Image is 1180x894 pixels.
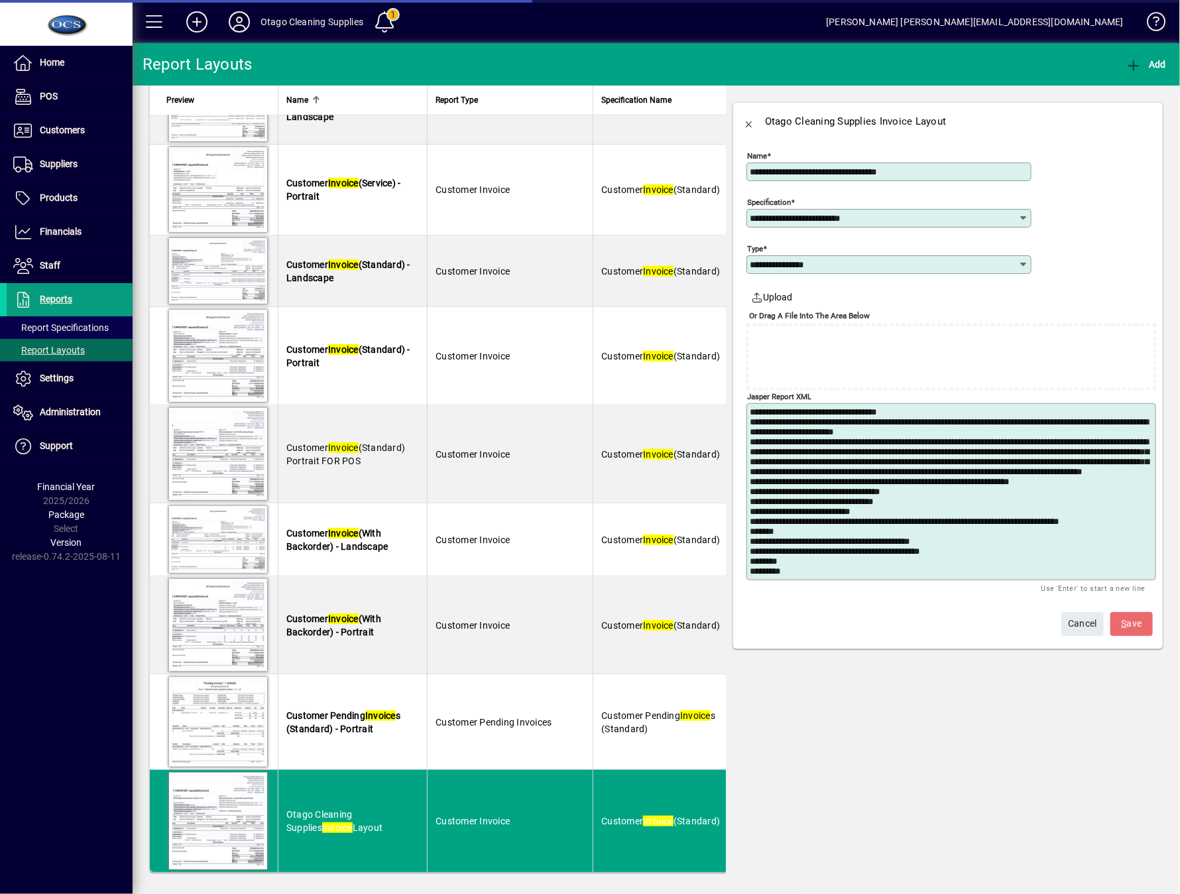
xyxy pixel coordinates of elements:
[436,351,510,361] span: Customer Invoice
[601,620,720,631] span: Customer (Standard)
[680,710,711,721] em: Invoice
[601,93,672,107] span: Specification Name
[40,440,73,451] span: Support
[733,105,765,137] button: Back
[286,344,410,368] span: Customer (Standard) - Portrait
[328,259,359,270] em: Invoice
[7,249,133,283] a: Staff
[436,184,510,195] span: Customer Invoice
[40,226,82,237] span: Financials
[601,184,720,195] span: Customer (Standard)
[286,442,405,466] span: Customer (Standard) Portrait FOR POS
[436,816,510,826] span: Customer Invoice
[601,93,720,107] div: Specification Name
[436,93,478,107] span: Report Type
[286,93,419,107] div: Name
[51,537,82,548] span: Version
[601,351,720,361] span: Customer (Standard)
[752,290,793,304] span: Upload
[1122,618,1127,629] span: S
[643,266,674,277] em: Invoice
[1041,580,1146,596] mat-hint: Use 'Enter' to start a new line
[1061,612,1104,636] button: Cancel
[40,373,74,383] span: Settings
[643,184,674,195] em: Invoice
[436,717,552,728] span: Customer Pending Invoices
[286,93,308,107] span: Name
[7,362,133,395] a: Settings
[365,710,396,721] em: Invoice
[7,430,133,463] a: Support
[601,449,720,460] span: Customer (Standard)
[747,151,767,160] mat-label: Name
[436,620,510,631] span: Customer Invoice
[436,93,585,107] div: Report Type
[7,316,133,339] a: Report Specifications
[436,449,510,460] span: Customer Invoice
[286,809,383,833] span: Otago Cleaning Supplies Layout
[40,260,60,271] span: Staff
[328,344,359,355] em: Invoice
[40,407,101,417] span: Administration
[643,351,674,361] em: Invoice
[436,535,510,545] span: Customer Invoice
[40,192,78,203] span: Products
[7,46,133,80] a: Home
[747,392,811,401] mat-label: Jasper Report XML
[601,816,720,826] span: Customer (Standard)
[286,528,388,552] span: Customer (With Backorder) - Landscape
[7,339,133,361] a: Report Layouts
[747,244,763,253] mat-label: Type
[40,125,85,135] span: Customers
[7,148,133,181] a: Suppliers
[643,535,674,545] em: Invoice
[1126,59,1166,70] span: Add
[286,259,410,283] span: Customer (Standard) - Landscape
[328,613,359,624] em: Invoice
[176,10,218,34] button: Add
[7,80,133,113] a: POS
[1068,613,1097,635] span: Cancel
[1123,52,1169,76] button: Add
[436,266,510,277] span: Customer Invoice
[218,10,261,34] button: Profile
[328,178,359,188] em: Invoice
[261,11,363,32] div: Otago Cleaning Supplies
[286,178,401,202] span: Customer (Service) - Portrait
[40,91,58,101] span: POS
[601,266,720,277] span: Customer (Standard)
[1122,613,1142,635] span: ave
[166,93,194,107] span: Preview
[826,11,1124,32] div: [PERSON_NAME] [PERSON_NAME][EMAIL_ADDRESS][DOMAIN_NAME]
[601,535,720,545] span: Customer (Standard)
[13,322,109,333] span: Report Specifications
[643,816,674,826] em: Invoice
[322,822,353,833] em: Invoice
[143,54,253,75] div: Report Layouts
[7,216,133,249] a: Financials
[601,710,715,734] span: Customer Pending s (Standard)
[40,294,72,304] span: Reports
[38,481,95,492] span: Financial Year
[1110,612,1153,636] button: Save
[13,345,85,355] span: Report Layouts
[48,509,84,520] span: Package
[40,57,64,68] span: Home
[7,114,133,147] a: Customers
[286,710,400,734] span: Customer Pending s (Standard) - Portrait
[7,182,133,215] a: Products
[328,442,359,453] em: Invoice
[286,613,381,637] span: Customer (With Backorder) - Portrait
[40,159,78,169] span: Suppliers
[7,396,133,429] a: Administration
[765,111,947,132] div: Otago Cleaning Supplies Invoice Layout
[643,620,674,631] em: Invoice
[643,449,674,460] em: Invoice
[1137,3,1163,46] a: Knowledge Base
[328,528,359,539] em: Invoice
[746,285,798,309] button: Upload
[747,198,791,207] mat-label: Specification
